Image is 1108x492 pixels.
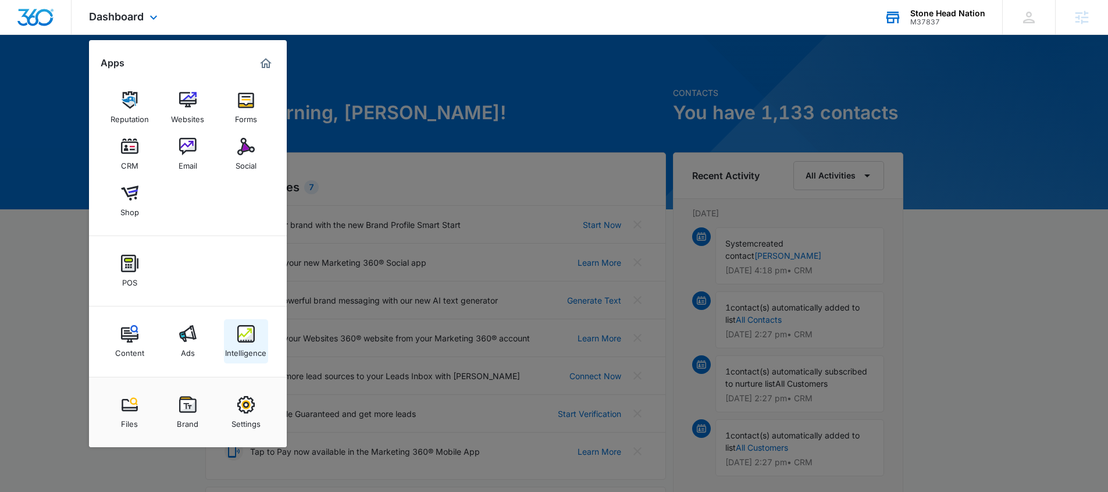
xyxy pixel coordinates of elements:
a: Intelligence [224,319,268,363]
a: Ads [166,319,210,363]
a: CRM [108,132,152,176]
a: Reputation [108,85,152,130]
div: Files [121,413,138,429]
div: account name [910,9,985,18]
a: Marketing 360® Dashboard [256,54,275,73]
div: Settings [231,413,261,429]
a: Forms [224,85,268,130]
div: Email [179,155,197,170]
a: Email [166,132,210,176]
div: Shop [120,202,139,217]
a: Shop [108,179,152,223]
div: account id [910,18,985,26]
a: POS [108,249,152,293]
div: Forms [235,109,257,124]
div: POS [122,272,137,287]
a: Brand [166,390,210,434]
div: Social [236,155,256,170]
div: Reputation [111,109,149,124]
div: Ads [181,343,195,358]
a: Settings [224,390,268,434]
a: Content [108,319,152,363]
div: Websites [171,109,204,124]
div: CRM [121,155,138,170]
span: Dashboard [89,10,144,23]
a: Files [108,390,152,434]
a: Social [224,132,268,176]
div: Intelligence [225,343,266,358]
div: Brand [177,413,198,429]
h2: Apps [101,58,124,69]
div: Content [115,343,144,358]
a: Websites [166,85,210,130]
